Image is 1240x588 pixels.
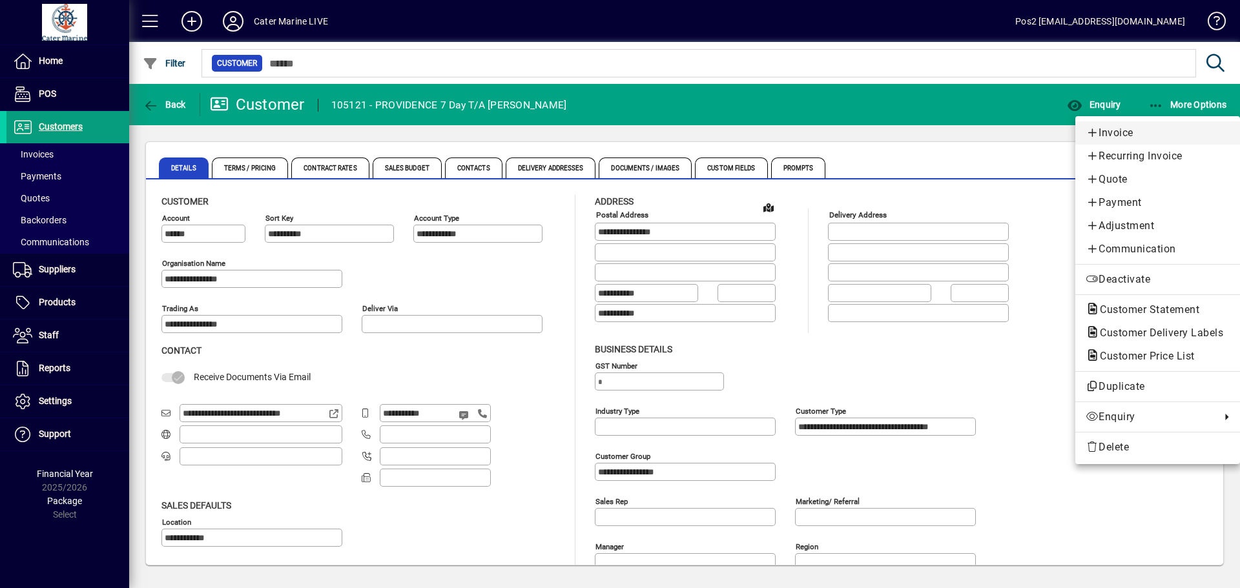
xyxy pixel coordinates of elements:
button: Deactivate customer [1075,268,1240,291]
span: Customer Statement [1086,303,1206,316]
span: Customer Delivery Labels [1086,327,1230,339]
span: Payment [1086,195,1230,210]
span: Communication [1086,241,1230,257]
span: Enquiry [1086,409,1214,425]
span: Quote [1086,172,1230,187]
span: Recurring Invoice [1086,148,1230,164]
span: Invoice [1086,125,1230,141]
span: Deactivate [1086,272,1230,287]
span: Duplicate [1086,379,1230,394]
span: Customer Price List [1086,350,1201,362]
span: Adjustment [1086,218,1230,234]
span: Delete [1086,440,1230,455]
